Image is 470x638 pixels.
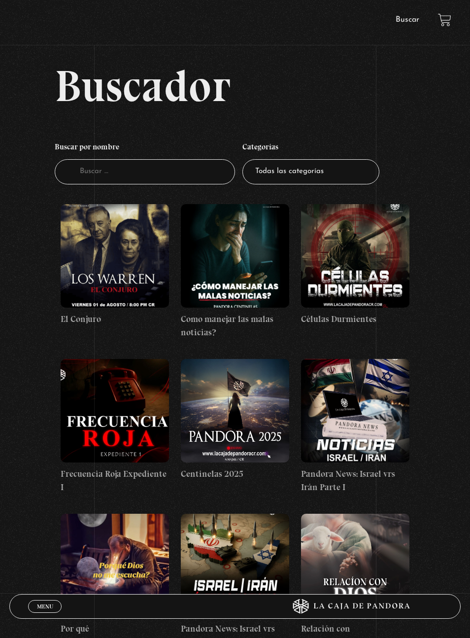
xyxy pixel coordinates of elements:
[61,359,169,494] a: Frecuencia Roja Expediente I
[438,13,451,27] a: View your shopping cart
[181,313,289,339] h4: Como manejar las malas noticias?
[55,138,235,159] h4: Buscar por nombre
[37,603,53,609] span: Menu
[34,612,57,619] span: Cerrar
[301,313,409,326] h4: Células Durmientes
[55,64,461,108] h2: Buscador
[181,467,289,481] h4: Centinelas 2025
[181,204,289,339] a: Como manejar las malas noticias?
[61,467,169,494] h4: Frecuencia Roja Expediente I
[301,204,409,326] a: Células Durmientes
[301,359,409,494] a: Pandora News: Israel vrs Irán Parte I
[61,313,169,326] h4: El Conjuro
[181,359,289,481] a: Centinelas 2025
[301,467,409,494] h4: Pandora News: Israel vrs Irán Parte I
[396,16,419,24] a: Buscar
[242,138,379,159] h4: Categorías
[61,204,169,326] a: El Conjuro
